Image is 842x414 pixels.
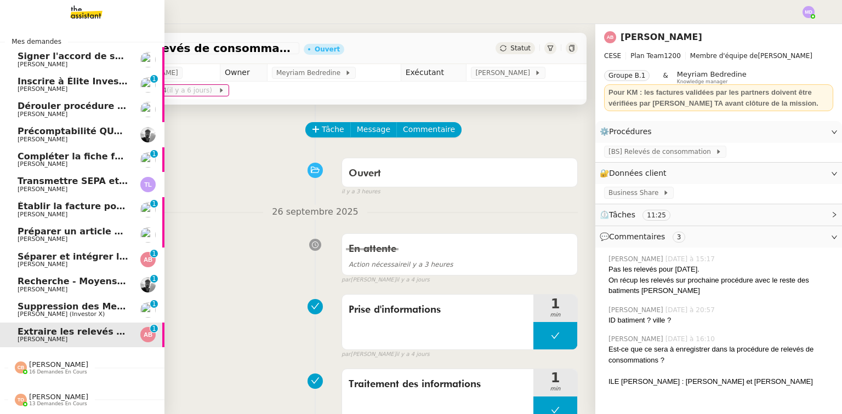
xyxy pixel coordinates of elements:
[29,401,87,407] span: 13 demandes en cours
[533,384,577,394] span: min
[18,85,67,93] span: [PERSON_NAME]
[152,75,156,85] p: 1
[608,334,665,344] span: [PERSON_NAME]
[276,67,345,78] span: Meyriam Bedredine
[152,250,156,260] p: 1
[305,122,351,137] button: Tâche
[57,43,295,54] span: Extraire les relevés de consommation
[150,75,158,83] nz-badge-sup: 1
[600,125,657,138] span: ⚙️
[604,70,650,81] nz-tag: Groupe B.1
[396,122,462,137] button: Commentaire
[15,361,27,373] img: svg
[18,201,173,211] span: Établir la facture pour Ascenzia
[396,350,430,359] span: il y a 4 jours
[604,52,621,60] span: CESE
[18,336,67,343] span: [PERSON_NAME]
[315,46,340,53] div: Ouvert
[349,261,453,268] span: il y a 3 heures
[342,275,430,285] small: [PERSON_NAME]
[18,301,274,312] span: Suppression des Membres Non Renouvelés - [DATE]
[673,232,686,243] nz-tag: 3
[595,204,842,226] div: ⏲️Tâches 11:25
[677,70,747,84] app-user-label: Knowledge manager
[140,252,156,267] img: svg
[152,325,156,335] p: 1
[609,169,667,177] span: Données client
[18,111,67,118] span: [PERSON_NAME]
[150,200,158,208] nz-badge-sup: 1
[322,123,344,136] span: Tâche
[604,50,833,61] span: [PERSON_NAME]
[350,122,397,137] button: Message
[29,393,88,401] span: [PERSON_NAME]
[18,286,67,293] span: [PERSON_NAME]
[396,275,430,285] span: il y a 4 jours
[349,376,527,393] span: Traitement des informations
[665,305,717,315] span: [DATE] à 20:57
[140,277,156,292] img: ee3399b4-027e-46f8-8bb8-fca30cb6f74c
[357,123,390,136] span: Message
[349,244,396,254] span: En attente
[140,202,156,217] img: users%2FDBF5gIzOT6MfpzgDQC7eMkIK8iA3%2Favatar%2Fd943ca6c-06ba-4e73-906b-d60e05e423d3
[608,376,833,387] div: ILE [PERSON_NAME] : [PERSON_NAME] et [PERSON_NAME]
[150,325,158,332] nz-badge-sup: 1
[609,210,635,219] span: Tâches
[690,52,758,60] span: Membre d'équipe de
[349,302,527,318] span: Prise d'informations
[18,136,67,143] span: [PERSON_NAME]
[263,205,367,220] span: 26 septembre 2025
[150,300,158,308] nz-badge-sup: 1
[18,160,67,168] span: [PERSON_NAME]
[18,186,67,193] span: [PERSON_NAME]
[609,127,652,136] span: Procédures
[604,31,616,43] img: svg
[5,36,68,47] span: Mes demandes
[665,334,717,344] span: [DATE] à 16:10
[349,261,407,268] span: Action nécessaire
[152,275,156,285] p: 1
[123,85,218,96] span: [DATE] 13:14
[630,52,664,60] span: Plan Team
[595,163,842,184] div: 🔐Données client
[140,52,156,67] img: users%2FrxcTinYCQST3nt3eRyMgQ024e422%2Favatar%2Fa0327058c7192f72952294e6843542370f7921c3.jpg
[642,210,670,221] nz-tag: 11:25
[401,64,466,82] td: Exécutant
[152,300,156,310] p: 1
[150,275,158,283] nz-badge-sup: 1
[608,88,818,107] strong: Pour KM : les factures validées par les partners doivent être vérifiées par [PERSON_NAME] TA avan...
[220,64,267,82] td: Owner
[600,210,680,219] span: ⏲️
[18,126,281,136] span: Précomptabilité QUATREMURS - Evénements - [DATE]
[140,177,156,192] img: svg
[533,371,577,384] span: 1
[600,232,690,241] span: 💬
[608,305,665,315] span: [PERSON_NAME]
[595,226,842,248] div: 💬Commentaires 3
[18,276,211,286] span: Recherche - Moyens de communication
[608,315,833,326] div: ID batiment ? ville ?
[677,79,728,85] span: Knowledge manager
[342,350,430,359] small: [PERSON_NAME]
[663,70,668,84] span: &
[152,150,156,160] p: 1
[15,394,27,406] img: svg
[18,326,204,337] span: Extraire les relevés de consommation
[665,254,717,264] span: [DATE] à 15:17
[403,123,455,136] span: Commentaire
[18,211,67,218] span: [PERSON_NAME]
[595,121,842,142] div: ⚙️Procédures
[533,311,577,320] span: min
[475,67,534,78] span: [PERSON_NAME]
[18,101,314,111] span: Dérouler procédure nouveau membre pour [PERSON_NAME]
[29,369,87,375] span: 16 demandes en cours
[140,152,156,168] img: users%2FrxcTinYCQST3nt3eRyMgQ024e422%2Favatar%2Fa0327058c7192f72952294e6843542370f7921c3.jpg
[342,275,351,285] span: par
[140,127,156,142] img: ee3399b4-027e-46f8-8bb8-fca30cb6f74c
[609,232,665,241] span: Commentaires
[152,200,156,210] p: 1
[608,146,715,157] span: [BS] Relevés de consommation
[150,250,158,257] nz-badge-sup: 1
[600,167,671,180] span: 🔐
[621,32,702,42] a: [PERSON_NAME]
